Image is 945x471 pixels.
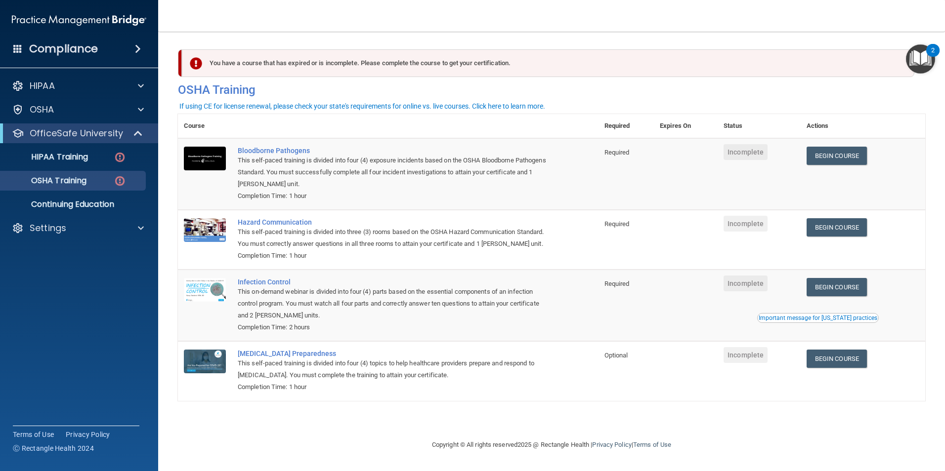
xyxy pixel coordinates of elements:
[238,155,549,190] div: This self-paced training is divided into four (4) exposure incidents based on the OSHA Bloodborne...
[238,286,549,321] div: This on-demand webinar is divided into four (4) parts based on the essential components of an inf...
[724,347,768,363] span: Incomplete
[178,101,547,111] button: If using CE for license renewal, please check your state's requirements for online vs. live cours...
[592,441,631,448] a: Privacy Policy
[807,278,867,296] a: Begin Course
[178,114,232,138] th: Course
[12,104,144,116] a: OSHA
[238,357,549,381] div: This self-paced training is divided into four (4) topics to help healthcare providers prepare and...
[30,222,66,234] p: Settings
[599,114,654,138] th: Required
[654,114,718,138] th: Expires On
[12,127,143,139] a: OfficeSafe University
[807,147,867,165] a: Begin Course
[13,443,94,453] span: Ⓒ Rectangle Health 2024
[633,441,671,448] a: Terms of Use
[114,175,126,187] img: danger-circle.6113f641.png
[774,401,933,440] iframe: Drift Widget Chat Controller
[6,199,141,209] p: Continuing Education
[179,103,545,110] div: If using CE for license renewal, please check your state's requirements for online vs. live cours...
[604,149,630,156] span: Required
[724,275,768,291] span: Incomplete
[801,114,925,138] th: Actions
[30,80,55,92] p: HIPAA
[724,144,768,160] span: Incomplete
[6,152,88,162] p: HIPAA Training
[66,430,110,439] a: Privacy Policy
[238,250,549,262] div: Completion Time: 1 hour
[906,44,935,74] button: Open Resource Center, 2 new notifications
[238,147,549,155] a: Bloodborne Pathogens
[604,280,630,287] span: Required
[238,321,549,333] div: Completion Time: 2 hours
[178,83,925,97] h4: OSHA Training
[371,429,732,461] div: Copyright © All rights reserved 2025 @ Rectangle Health | |
[12,10,146,30] img: PMB logo
[238,190,549,202] div: Completion Time: 1 hour
[238,381,549,393] div: Completion Time: 1 hour
[6,176,86,186] p: OSHA Training
[238,278,549,286] a: Infection Control
[604,352,628,359] span: Optional
[759,315,877,321] div: Important message for [US_STATE] practices
[30,104,54,116] p: OSHA
[13,430,54,439] a: Terms of Use
[724,216,768,232] span: Incomplete
[182,49,914,77] div: You have a course that has expired or is incomplete. Please complete the course to get your certi...
[757,313,879,323] button: Read this if you are a dental practitioner in the state of CA
[238,226,549,250] div: This self-paced training is divided into three (3) rooms based on the OSHA Hazard Communication S...
[12,222,144,234] a: Settings
[12,80,144,92] a: HIPAA
[718,114,801,138] th: Status
[931,50,935,63] div: 2
[604,220,630,228] span: Required
[114,151,126,163] img: danger-circle.6113f641.png
[238,218,549,226] a: Hazard Communication
[29,42,98,56] h4: Compliance
[30,127,123,139] p: OfficeSafe University
[190,57,202,70] img: exclamation-circle-solid-danger.72ef9ffc.png
[807,350,867,368] a: Begin Course
[807,218,867,236] a: Begin Course
[238,350,549,357] a: [MEDICAL_DATA] Preparedness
